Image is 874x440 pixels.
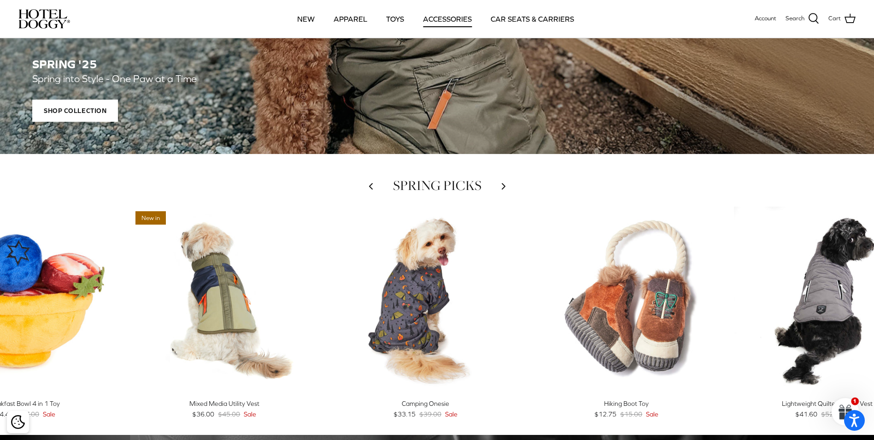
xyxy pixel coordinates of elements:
a: Search [786,13,819,25]
div: Cookie policy [7,411,29,433]
span: Sale [244,409,256,419]
span: $15.00 [620,409,642,419]
p: Spring into Style - One Paw at a Time [32,71,452,87]
a: CAR SEATS & CARRIERS [482,3,582,35]
a: APPAREL [325,3,375,35]
a: TOYS [378,3,412,35]
span: 15% off [537,211,570,225]
span: $36.00 [192,409,214,419]
a: ACCESSORIES [415,3,480,35]
span: Search [786,14,804,24]
img: Cookie policy [11,415,25,429]
img: hoteldoggycom [18,9,70,29]
a: Hiking Boot Toy $12.75 $15.00 Sale [533,398,720,419]
span: 20% off [739,211,771,225]
span: Sale [646,409,658,419]
span: 15% off [336,211,369,225]
span: New in [135,211,166,225]
h2: SPRING '25 [32,58,842,71]
span: $33.15 [393,409,416,419]
a: Camping Onesie $33.15 $39.00 Sale [332,398,519,419]
span: $45.00 [218,409,240,419]
span: $39.00 [419,409,441,419]
span: Sale [445,409,458,419]
span: $17.00 [17,409,39,419]
span: Shop Collection [32,100,118,122]
a: Mixed Media Utility Vest [131,207,318,394]
span: $41.60 [795,409,817,419]
button: Cookie policy [10,414,26,430]
span: Account [755,15,776,22]
a: Cart [828,13,856,25]
span: Sale [43,409,55,419]
span: $52.00 [821,409,843,419]
span: $12.75 [594,409,616,419]
div: Primary navigation [137,3,734,35]
a: Account [755,14,776,24]
div: Camping Onesie [332,398,519,409]
a: Hiking Boot Toy [533,207,720,394]
a: SPRING PICKS [393,176,481,195]
a: Camping Onesie [332,207,519,394]
div: Hiking Boot Toy [533,398,720,409]
span: Cart [828,14,841,24]
div: Mixed Media Utility Vest [131,398,318,409]
a: NEW [289,3,323,35]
